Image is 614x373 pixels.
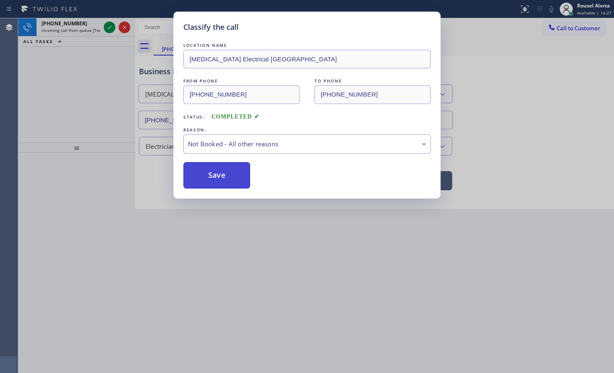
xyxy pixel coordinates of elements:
span: COMPLETED [212,114,260,120]
div: FROM PHONE [183,77,300,85]
h5: Classify the call [183,22,239,33]
span: Status: [183,114,205,120]
div: LOCATION NAME [183,41,431,50]
input: To phone [314,85,431,104]
div: REASON: [183,126,431,134]
div: Not Booked - All other reasons [188,139,426,149]
button: Save [183,162,250,189]
input: From phone [183,85,300,104]
div: TO PHONE [314,77,431,85]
